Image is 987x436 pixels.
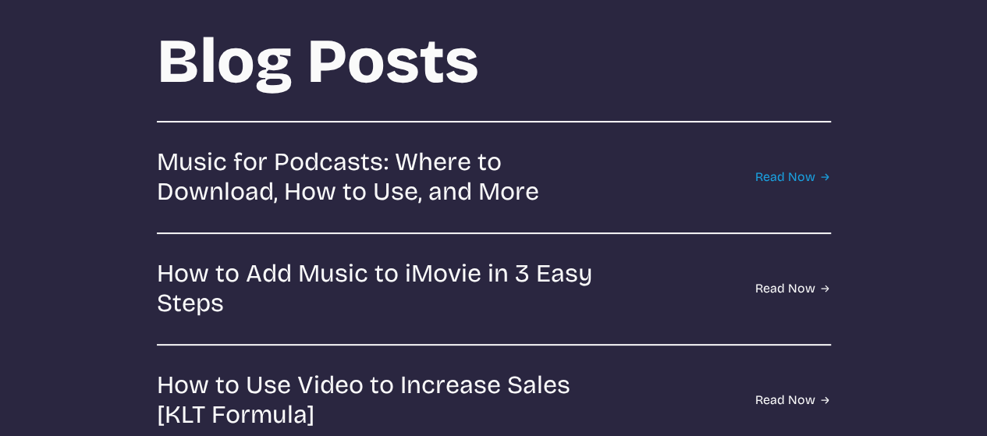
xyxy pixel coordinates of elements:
[157,27,831,96] h1: Blog Posts
[157,258,593,318] a: How to Add Music to iMovie in 3 Easy Steps
[755,147,831,207] a: Read Now
[157,147,539,207] a: Music for Podcasts: Where to Download, How to Use, and More
[755,259,831,319] a: Read Now
[755,370,831,431] a: Read Now
[157,370,570,430] a: How to Use Video to Increase Sales [KLT Formula]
